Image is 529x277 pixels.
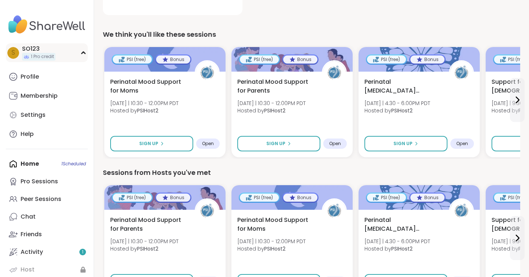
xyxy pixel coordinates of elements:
[21,248,43,256] div: Activity
[110,245,179,252] span: Hosted by
[364,107,430,114] span: Hosted by
[410,194,445,202] div: Bonus
[364,78,441,95] span: Perinatal [MEDICAL_DATA] Support for Survivors
[410,55,445,64] div: Bonus
[156,55,190,64] div: Bonus
[137,107,158,114] b: PSIHost2
[450,199,473,222] img: PSIHost2
[6,87,88,105] a: Membership
[323,61,346,84] img: PSIHost2
[202,141,214,147] span: Open
[6,208,88,226] a: Chat
[283,194,317,202] div: Bonus
[364,100,430,107] span: [DATE] | 4:30 - 6:00PM PDT
[156,194,190,202] div: Bonus
[6,190,88,208] a: Peer Sessions
[283,55,317,64] div: Bonus
[196,199,219,222] img: PSIHost2
[367,194,406,202] div: PSI (free)
[113,194,152,202] div: PSI (free)
[103,168,520,178] div: Sessions from Hosts you've met
[367,55,406,64] div: PSI (free)
[110,78,187,95] span: Perinatal Mood Support for Moms
[21,111,46,119] div: Settings
[266,140,285,147] span: Sign Up
[237,78,314,95] span: Perinatal Mood Support for Parents
[11,48,15,58] span: S
[103,29,520,40] div: We think you'll like these sessions
[264,107,285,114] b: PSIHost2
[323,199,346,222] img: PSIHost2
[393,140,413,147] span: Sign Up
[237,136,320,151] button: Sign Up
[450,61,473,84] img: PSIHost2
[6,68,88,86] a: Profile
[110,216,187,233] span: Perinatal Mood Support for Parents
[82,249,83,255] span: 1
[391,245,413,252] b: PSIHost2
[21,177,58,186] div: Pro Sessions
[364,216,441,233] span: Perinatal [MEDICAL_DATA] Support for Survivors
[110,238,179,245] span: [DATE] | 10:30 - 12:00PM PDT
[21,195,61,203] div: Peer Sessions
[110,107,179,114] span: Hosted by
[21,73,39,81] div: Profile
[264,245,285,252] b: PSIHost2
[364,136,447,151] button: Sign Up
[113,55,152,64] div: PSI (free)
[137,245,158,252] b: PSIHost2
[329,141,341,147] span: Open
[6,106,88,124] a: Settings
[240,194,279,202] div: PSI (free)
[456,141,468,147] span: Open
[6,226,88,243] a: Friends
[237,100,306,107] span: [DATE] | 10:30 - 12:00PM PDT
[240,55,279,64] div: PSI (free)
[364,245,430,252] span: Hosted by
[391,107,413,114] b: PSIHost2
[6,243,88,261] a: Activity1
[6,173,88,190] a: Pro Sessions
[31,54,54,60] span: 1 Pro credit
[237,107,306,114] span: Hosted by
[110,100,179,107] span: [DATE] | 10:30 - 12:00PM PDT
[21,92,58,100] div: Membership
[21,266,35,274] div: Host
[364,238,430,245] span: [DATE] | 4:30 - 6:00PM PDT
[21,213,36,221] div: Chat
[6,12,88,37] img: ShareWell Nav Logo
[139,140,158,147] span: Sign Up
[237,216,314,233] span: Perinatal Mood Support for Moms
[22,45,55,53] div: SO123
[21,130,34,138] div: Help
[237,245,306,252] span: Hosted by
[196,61,219,84] img: PSIHost2
[110,136,193,151] button: Sign Up
[21,230,42,238] div: Friends
[237,238,306,245] span: [DATE] | 10:30 - 12:00PM PDT
[6,125,88,143] a: Help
